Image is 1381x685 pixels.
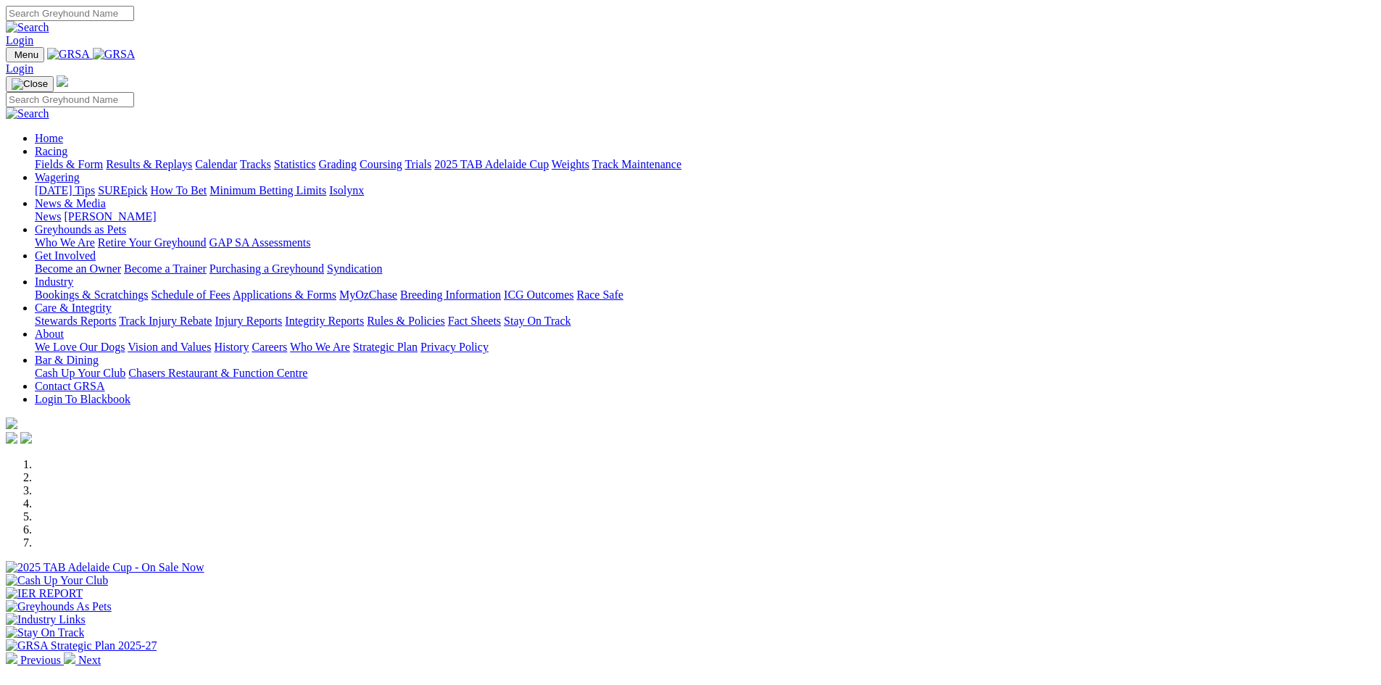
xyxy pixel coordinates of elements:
[405,158,431,170] a: Trials
[215,315,282,327] a: Injury Reports
[35,341,125,353] a: We Love Our Dogs
[6,76,54,92] button: Toggle navigation
[35,197,106,209] a: News & Media
[98,236,207,249] a: Retire Your Greyhound
[35,354,99,366] a: Bar & Dining
[14,49,38,60] span: Menu
[6,626,84,639] img: Stay On Track
[252,341,287,353] a: Careers
[6,574,108,587] img: Cash Up Your Club
[35,236,95,249] a: Who We Are
[290,341,350,353] a: Who We Are
[151,184,207,196] a: How To Bet
[35,288,148,301] a: Bookings & Scratchings
[6,561,204,574] img: 2025 TAB Adelaide Cup - On Sale Now
[47,48,90,61] img: GRSA
[6,654,64,666] a: Previous
[420,341,489,353] a: Privacy Policy
[233,288,336,301] a: Applications & Forms
[6,47,44,62] button: Toggle navigation
[124,262,207,275] a: Become a Trainer
[6,107,49,120] img: Search
[329,184,364,196] a: Isolynx
[367,315,445,327] a: Rules & Policies
[35,315,1375,328] div: Care & Integrity
[6,613,86,626] img: Industry Links
[35,158,1375,171] div: Racing
[6,652,17,664] img: chevron-left-pager-white.svg
[151,288,230,301] a: Schedule of Fees
[35,315,116,327] a: Stewards Reports
[64,210,156,223] a: [PERSON_NAME]
[35,328,64,340] a: About
[35,367,1375,380] div: Bar & Dining
[6,432,17,444] img: facebook.svg
[119,315,212,327] a: Track Injury Rebate
[20,432,32,444] img: twitter.svg
[35,145,67,157] a: Racing
[6,92,134,107] input: Search
[35,288,1375,302] div: Industry
[274,158,316,170] a: Statistics
[210,262,324,275] a: Purchasing a Greyhound
[35,158,103,170] a: Fields & Form
[35,262,121,275] a: Become an Owner
[35,249,96,262] a: Get Involved
[35,341,1375,354] div: About
[98,184,147,196] a: SUREpick
[448,315,501,327] a: Fact Sheets
[128,341,211,353] a: Vision and Values
[35,184,95,196] a: [DATE] Tips
[78,654,101,666] span: Next
[35,171,80,183] a: Wagering
[6,62,33,75] a: Login
[6,6,134,21] input: Search
[195,158,237,170] a: Calendar
[6,21,49,34] img: Search
[592,158,681,170] a: Track Maintenance
[128,367,307,379] a: Chasers Restaurant & Function Centre
[35,275,73,288] a: Industry
[434,158,549,170] a: 2025 TAB Adelaide Cup
[339,288,397,301] a: MyOzChase
[353,341,418,353] a: Strategic Plan
[552,158,589,170] a: Weights
[360,158,402,170] a: Coursing
[64,652,75,664] img: chevron-right-pager-white.svg
[210,236,311,249] a: GAP SA Assessments
[35,393,130,405] a: Login To Blackbook
[35,210,61,223] a: News
[35,223,126,236] a: Greyhounds as Pets
[35,132,63,144] a: Home
[319,158,357,170] a: Grading
[6,34,33,46] a: Login
[35,380,104,392] a: Contact GRSA
[214,341,249,353] a: History
[106,158,192,170] a: Results & Replays
[504,315,571,327] a: Stay On Track
[57,75,68,87] img: logo-grsa-white.png
[6,587,83,600] img: IER REPORT
[504,288,573,301] a: ICG Outcomes
[20,654,61,666] span: Previous
[64,654,101,666] a: Next
[285,315,364,327] a: Integrity Reports
[6,600,112,613] img: Greyhounds As Pets
[35,367,125,379] a: Cash Up Your Club
[327,262,382,275] a: Syndication
[35,302,112,314] a: Care & Integrity
[12,78,48,90] img: Close
[35,236,1375,249] div: Greyhounds as Pets
[576,288,623,301] a: Race Safe
[6,639,157,652] img: GRSA Strategic Plan 2025-27
[210,184,326,196] a: Minimum Betting Limits
[35,262,1375,275] div: Get Involved
[35,184,1375,197] div: Wagering
[240,158,271,170] a: Tracks
[35,210,1375,223] div: News & Media
[6,418,17,429] img: logo-grsa-white.png
[400,288,501,301] a: Breeding Information
[93,48,136,61] img: GRSA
